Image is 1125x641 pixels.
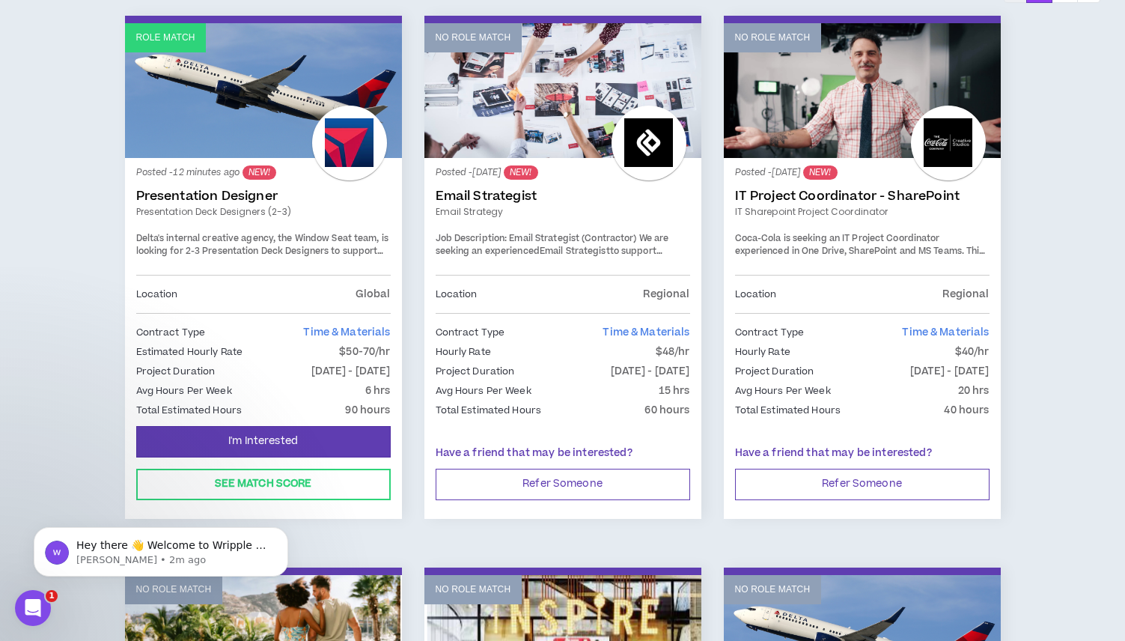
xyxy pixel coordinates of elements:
[136,286,178,303] p: Location
[735,344,790,360] p: Hourly Rate
[436,583,511,597] p: No Role Match
[735,446,990,461] p: Have a friend that may be interested?
[436,165,690,180] p: Posted - [DATE]
[436,324,505,341] p: Contract Type
[136,165,391,180] p: Posted - 12 minutes ago
[944,402,989,419] p: 40 hours
[125,23,402,158] a: Role Match
[339,344,390,360] p: $50-70/hr
[136,402,243,419] p: Total Estimated Hours
[735,383,831,399] p: Avg Hours Per Week
[942,286,989,303] p: Regional
[136,469,391,500] button: See Match Score
[46,590,58,602] span: 1
[424,23,701,158] a: No Role Match
[436,286,478,303] p: Location
[436,383,531,399] p: Avg Hours Per Week
[611,363,690,380] p: [DATE] - [DATE]
[436,232,637,245] strong: Job Description: Email Strategist (Contractor)
[803,165,837,180] sup: NEW!
[735,165,990,180] p: Posted - [DATE]
[644,402,689,419] p: 60 hours
[659,383,690,399] p: 15 hrs
[436,205,690,219] a: Email Strategy
[436,402,542,419] p: Total Estimated Hours
[436,189,690,204] a: Email Strategist
[136,31,195,45] p: Role Match
[15,590,51,626] iframe: Intercom live chat
[303,325,390,340] span: Time & Materials
[603,325,689,340] span: Time & Materials
[735,363,814,380] p: Project Duration
[735,469,990,500] button: Refer Someone
[504,165,537,180] sup: NEW!
[643,286,689,303] p: Regional
[345,402,390,419] p: 90 hours
[724,23,1001,158] a: No Role Match
[436,363,515,380] p: Project Duration
[910,363,990,380] p: [DATE] - [DATE]
[243,165,276,180] sup: NEW!
[365,383,391,399] p: 6 hrs
[136,324,206,341] p: Contract Type
[136,189,391,204] a: Presentation Designer
[136,383,232,399] p: Avg Hours Per Week
[11,496,311,601] iframe: Intercom notifications message
[436,344,491,360] p: Hourly Rate
[735,205,990,219] a: IT Sharepoint Project Coordinator
[228,434,298,449] span: I'm Interested
[136,426,391,458] button: I'm Interested
[735,31,811,45] p: No Role Match
[656,344,690,360] p: $48/hr
[436,469,690,500] button: Refer Someone
[311,363,391,380] p: [DATE] - [DATE]
[735,232,986,297] span: Coca-Cola is seeking an IT Project Coordinator experienced in One Drive, SharePoint and MS Teams....
[540,245,610,258] strong: Email Strategist
[436,31,511,45] p: No Role Match
[735,324,805,341] p: Contract Type
[735,583,811,597] p: No Role Match
[735,286,777,303] p: Location
[136,344,243,360] p: Estimated Hourly Rate
[436,446,690,461] p: Have a friend that may be interested?
[958,383,990,399] p: 20 hrs
[735,402,841,419] p: Total Estimated Hours
[136,363,216,380] p: Project Duration
[436,232,669,258] span: We are seeking an experienced
[136,232,388,285] span: Delta's internal creative agency, the Window Seat team, is looking for 2-3 Presentation Deck Desi...
[735,189,990,204] a: IT Project Coordinator - SharePoint
[955,344,990,360] p: $40/hr
[136,205,391,219] a: Presentation Deck Designers (2-3)
[356,286,391,303] p: Global
[902,325,989,340] span: Time & Materials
